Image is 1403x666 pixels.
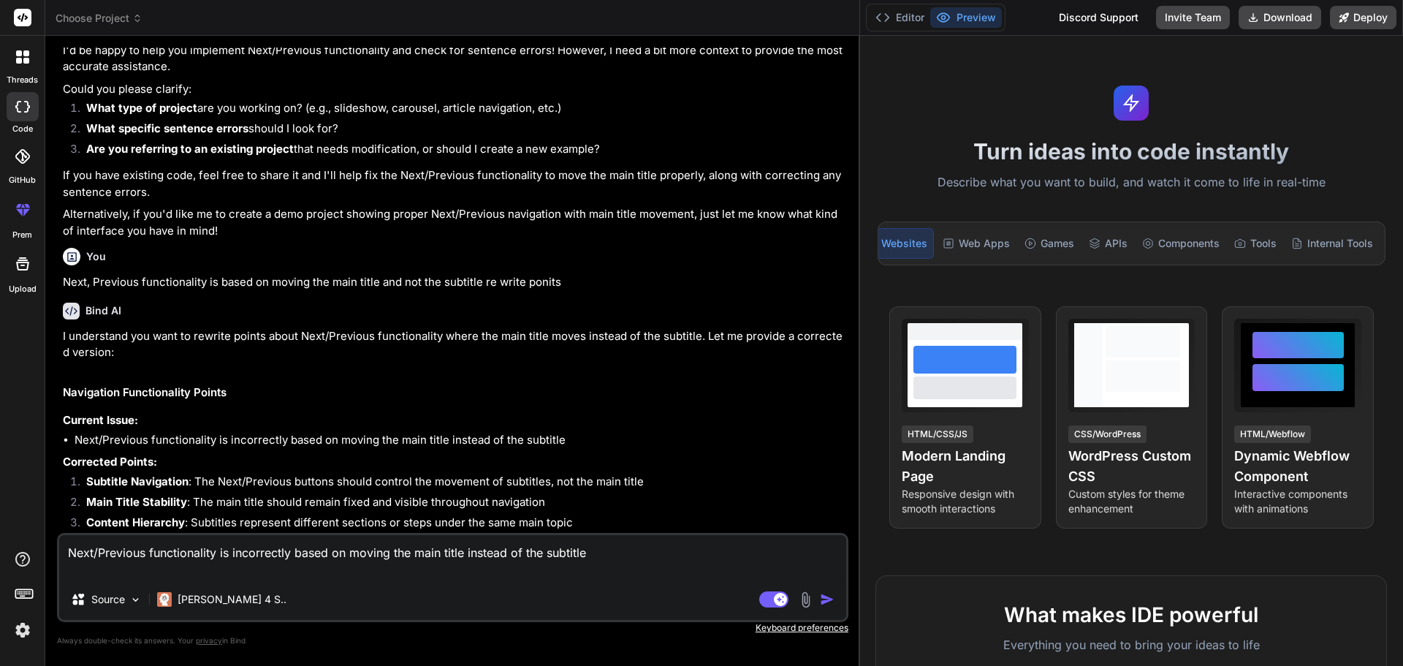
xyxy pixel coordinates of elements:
[1234,446,1361,487] h4: Dynamic Webflow Component
[1068,425,1147,443] div: CSS/WordPress
[63,413,138,427] strong: Current Issue:
[63,328,845,361] p: I understand you want to rewrite points about Next/Previous functionality where the main title mo...
[902,425,973,443] div: HTML/CSS/JS
[1239,6,1321,29] button: Download
[900,636,1363,654] p: Everything you need to bring your ideas to life
[63,81,845,98] p: Could you please clarify:
[57,622,848,634] p: Keyboard preferences
[56,11,142,26] span: Choose Project
[1083,228,1133,259] div: APIs
[75,432,845,449] li: Next/Previous functionality is incorrectly based on moving the main title instead of the subtitle
[930,7,1002,28] button: Preview
[1136,228,1225,259] div: Components
[75,515,845,535] li: : Subtitles represent different sections or steps under the same main topic
[870,7,930,28] button: Editor
[902,446,1029,487] h4: Modern Landing Page
[63,274,845,291] p: Next, Previous functionality is based on moving the main title and not the subtitle re write ponits
[86,142,294,156] strong: Are you referring to an existing project
[797,591,814,608] img: attachment
[902,487,1029,516] p: Responsive design with smooth interactions
[75,141,845,162] li: that needs modification, or should I create a new example?
[1068,487,1195,516] p: Custom styles for theme enhancement
[85,303,121,318] h6: Bind AI
[1019,228,1080,259] div: Games
[1330,6,1396,29] button: Deploy
[86,474,189,488] strong: Subtitle Navigation
[10,618,35,643] img: settings
[1068,446,1195,487] h4: WordPress Custom CSS
[9,174,36,186] label: GitHub
[129,594,142,606] img: Pick Models
[820,592,834,607] img: icon
[157,592,172,607] img: Claude 4 Sonnet
[1050,6,1147,29] div: Discord Support
[86,249,106,264] h6: You
[1228,228,1282,259] div: Tools
[859,228,934,259] div: Websites
[63,206,845,239] p: Alternatively, if you'd like me to create a demo project showing proper Next/Previous navigation ...
[63,167,845,200] p: If you have existing code, feel free to share it and I'll help fix the Next/Previous functionalit...
[900,599,1363,630] h2: What makes IDE powerful
[1285,228,1379,259] div: Internal Tools
[75,494,845,515] li: : The main title should remain fixed and visible throughout navigation
[63,385,845,401] h2: Navigation Functionality Points
[869,138,1394,164] h1: Turn ideas into code instantly
[86,101,197,115] strong: What type of project
[63,455,157,469] strong: Corrected Points:
[12,123,33,135] label: code
[86,515,185,529] strong: Content Hierarchy
[7,74,38,86] label: threads
[59,535,846,579] textarea: Next/Previous functionality is incorrectly based on moving the main title instead of the subtitle
[75,121,845,141] li: should I look for?
[57,634,848,648] p: Always double-check its answers. Your in Bind
[9,283,37,295] label: Upload
[86,495,187,509] strong: Main Title Stability
[75,100,845,121] li: are you working on? (e.g., slideshow, carousel, article navigation, etc.)
[1234,487,1361,516] p: Interactive components with animations
[196,636,222,645] span: privacy
[12,229,32,241] label: prem
[1156,6,1230,29] button: Invite Team
[1234,425,1311,443] div: HTML/Webflow
[63,42,845,75] p: I'd be happy to help you implement Next/Previous functionality and check for sentence errors! How...
[91,592,125,607] p: Source
[178,592,286,607] p: [PERSON_NAME] 4 S..
[869,173,1394,192] p: Describe what you want to build, and watch it come to life in real-time
[75,474,845,494] li: : The Next/Previous buttons should control the movement of subtitles, not the main title
[937,228,1016,259] div: Web Apps
[86,121,248,135] strong: What specific sentence errors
